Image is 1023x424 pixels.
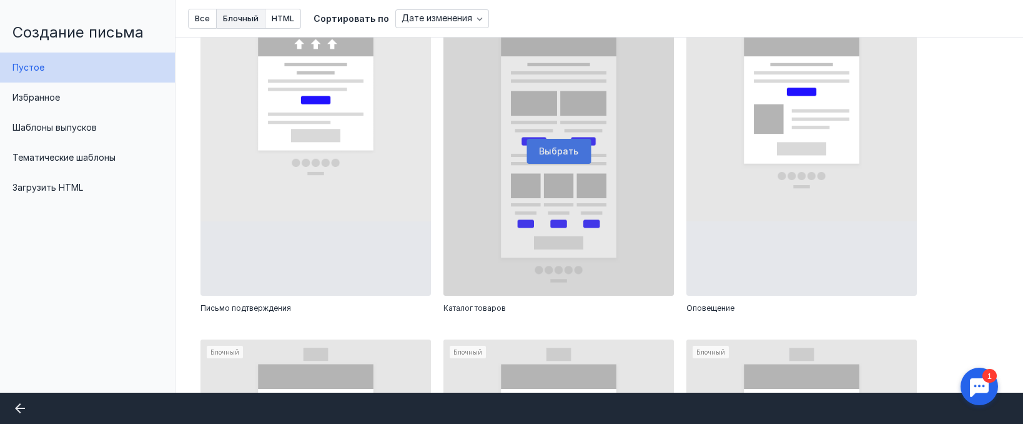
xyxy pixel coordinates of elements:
[28,8,42,21] div: 1
[272,14,294,23] span: HTML
[686,302,734,315] span: Оповещение
[686,7,917,295] div: Блочный
[443,302,674,315] div: Каталог товаров
[200,302,431,315] div: Письмо подтверждения
[395,9,489,28] button: Дате изменения
[12,182,83,193] span: Загрузить HTML
[223,14,259,23] span: Блочный
[200,302,291,315] span: Письмо подтверждения
[200,7,431,295] div: Блочный
[265,9,301,29] button: HTML
[12,92,60,103] span: Избранное
[12,152,116,163] span: Тематические шаблоны
[443,302,506,315] span: Каталог товаров
[12,62,44,73] span: Пустое
[314,13,389,24] span: Сортировать по
[686,302,917,315] div: Оповещение
[402,13,472,24] span: Дате изменения
[443,7,674,295] div: БлочныйВыбрать
[12,23,144,41] span: Создание письма
[195,14,210,23] span: Все
[217,9,265,29] button: Блочный
[12,122,97,133] span: Шаблоны выпусков
[188,9,217,29] button: Все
